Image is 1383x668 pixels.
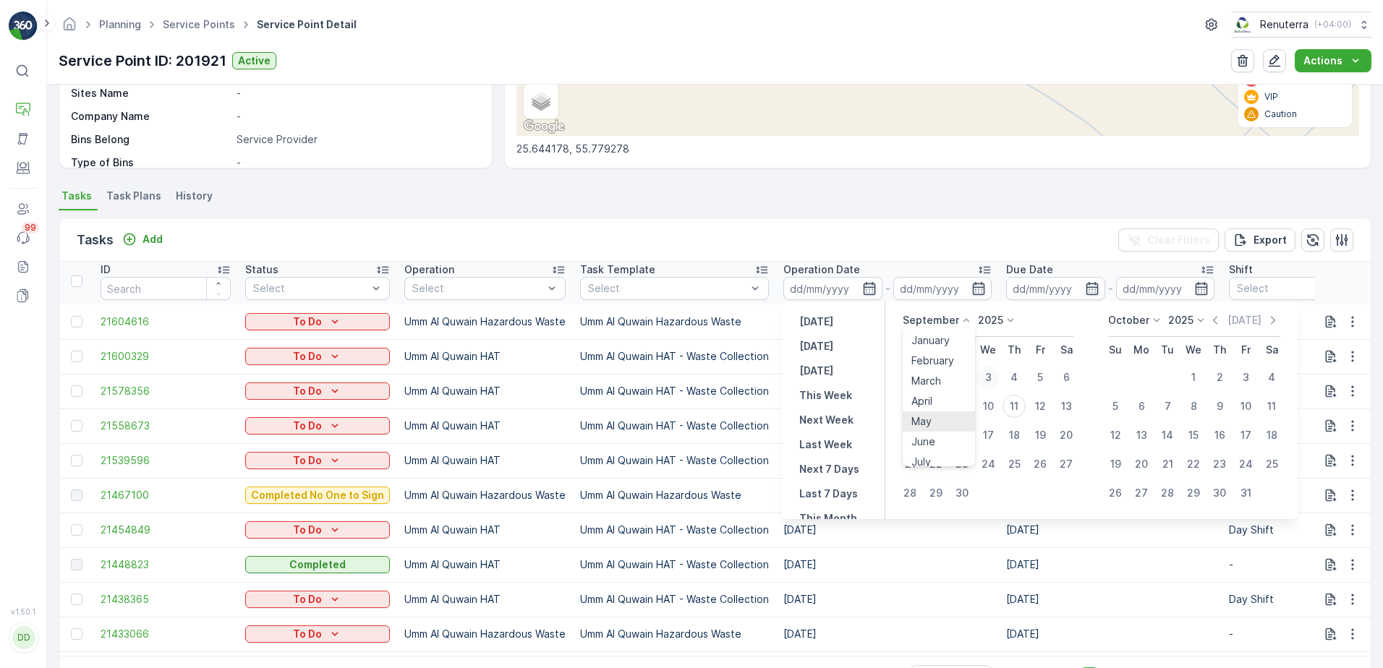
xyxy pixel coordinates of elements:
p: To Do [293,453,322,468]
div: 4 [1260,366,1283,389]
p: Shift [1229,262,1253,277]
td: [DATE] [776,374,999,408]
p: September [903,313,959,327]
div: 16 [1208,424,1231,447]
p: Day Shift [1229,523,1359,537]
p: Completed [289,557,346,572]
a: 21438365 [101,592,231,607]
span: January [911,333,950,348]
button: Completed No One to Sign [245,487,390,504]
p: Service Provider [237,132,477,147]
td: [DATE] [776,339,999,374]
td: [DATE] [776,304,999,339]
div: 23 [1208,453,1231,476]
div: 29 [1182,481,1205,505]
button: To Do [245,625,390,643]
div: 18 [1260,424,1283,447]
button: To Do [245,348,390,365]
p: Umm Al Quwain Hazardous Waste [404,627,566,641]
p: Sites Name [71,86,231,100]
p: Next 7 Days [799,462,859,476]
a: 21558673 [101,419,231,433]
p: Umm Al Quwain HAT [404,384,566,398]
p: Tasks [77,230,114,250]
p: Bins Belong [71,132,231,147]
span: Task Plans [106,189,161,203]
ul: Menu [903,327,975,466]
div: 7 [898,395,922,418]
button: Next Week [793,411,859,429]
button: Active [232,52,276,69]
div: 12 [1104,424,1127,447]
div: 26 [1104,481,1127,505]
td: [DATE] [776,582,999,617]
div: 28 [1156,481,1179,505]
input: dd/mm/yyyy [893,277,992,300]
div: 5 [1029,366,1052,389]
a: Homepage [61,22,77,34]
span: History [176,189,213,203]
button: Next 7 Days [793,461,865,478]
p: To Do [293,523,322,537]
button: To Do [245,417,390,434]
p: October [1108,313,1149,327]
p: Next Week [799,413,854,427]
th: Sunday [1102,337,1128,363]
th: Thursday [1001,337,1027,363]
button: To Do [245,521,390,539]
div: 17 [1234,424,1257,447]
p: Select [588,281,746,296]
div: 22 [1182,453,1205,476]
p: Last Week [799,437,852,452]
div: 13 [1055,395,1078,418]
p: To Do [293,314,322,329]
a: 21539596 [101,453,231,468]
p: - [237,155,477,170]
p: Export [1254,233,1287,247]
span: Service Point Detail [254,17,359,32]
a: 21600329 [101,349,231,364]
p: This Month [799,511,857,526]
button: To Do [245,452,390,469]
p: To Do [293,627,322,641]
span: v 1.50.1 [9,607,38,616]
td: [DATE] [999,617,1222,651]
a: Layers [525,85,557,117]
p: Umm Al Quwain HAT - Waste Collection [580,349,769,364]
a: 21454849 [101,523,231,537]
p: Umm Al Quwain Hazardous Waste [580,488,769,502]
button: Today [793,338,839,355]
div: 20 [1130,453,1153,476]
p: Umm Al Quwain HAT - Waste Collection [580,384,769,398]
p: Renuterra [1260,17,1308,32]
div: 14 [898,424,922,447]
a: 21467100 [101,488,231,502]
th: Thursday [1207,337,1233,363]
p: Umm Al Quwain Hazardous Waste [404,314,566,329]
p: Umm Al Quwain HAT - Waste Collection [580,557,769,572]
th: Friday [1027,337,1053,363]
button: To Do [245,313,390,330]
div: 19 [1104,453,1127,476]
p: Umm Al Quwain HAT - Waste Collection [580,419,769,433]
span: July [911,455,931,469]
p: [DATE] [799,364,833,378]
button: Last Week [793,436,858,453]
a: 21604616 [101,314,231,329]
span: June [911,434,935,449]
div: 7 [1156,395,1179,418]
span: April [911,394,932,408]
div: Toggle Row Selected [71,524,82,536]
p: Day Shift [1229,592,1359,607]
button: Last 7 Days [793,485,864,502]
div: Toggle Row Selected [71,351,82,362]
p: Actions [1303,53,1342,68]
th: Tuesday [1154,337,1180,363]
p: Umm Al Quwain HAT [404,523,566,537]
a: 21433066 [101,627,231,641]
td: [DATE] [776,547,999,582]
button: Add [116,231,169,248]
a: Open this area in Google Maps (opens a new window) [520,117,568,136]
p: Caution [1264,108,1297,120]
